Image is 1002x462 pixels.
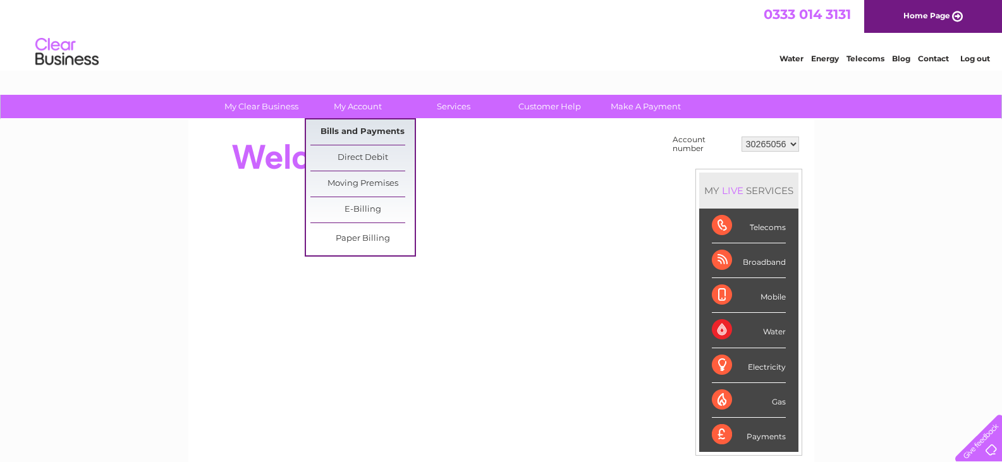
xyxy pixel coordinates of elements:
a: Telecoms [846,54,884,63]
a: Paper Billing [310,226,415,252]
a: Services [401,95,506,118]
a: Bills and Payments [310,119,415,145]
a: Customer Help [498,95,602,118]
div: Telecoms [712,209,786,243]
a: Log out [960,54,990,63]
div: Payments [712,418,786,452]
img: logo.png [35,33,99,71]
div: LIVE [719,185,746,197]
div: Gas [712,383,786,418]
a: Make A Payment [594,95,698,118]
a: Moving Premises [310,171,415,197]
td: Account number [669,132,738,156]
div: Clear Business is a trading name of Verastar Limited (registered in [GEOGRAPHIC_DATA] No. 3667643... [203,7,800,61]
div: MY SERVICES [699,173,798,209]
a: Blog [892,54,910,63]
div: Broadband [712,243,786,278]
a: Water [779,54,803,63]
a: Contact [918,54,949,63]
a: My Clear Business [209,95,314,118]
a: 0333 014 3131 [764,6,851,22]
div: Electricity [712,348,786,383]
a: E-Billing [310,197,415,222]
div: Water [712,313,786,348]
div: Mobile [712,278,786,313]
a: Direct Debit [310,145,415,171]
a: My Account [305,95,410,118]
a: Energy [811,54,839,63]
